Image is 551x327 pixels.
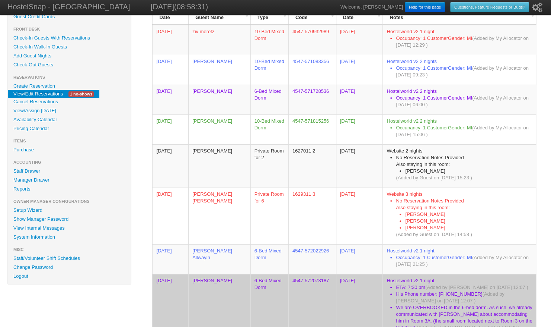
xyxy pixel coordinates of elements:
[156,248,172,254] span: 0:00
[250,25,288,55] td: 10-Bed Mixed Dorm
[8,73,131,82] li: Reservations
[68,91,94,97] span: 1 no-shows
[396,291,504,304] span: (Added by [PERSON_NAME] on [DATE] 12:07 )
[8,25,131,34] li: Front Desk
[188,85,250,114] td: [PERSON_NAME]
[288,55,336,85] td: 4547-571083356
[336,85,383,114] td: [DATE]
[336,114,383,144] td: [DATE]
[188,144,250,188] td: [PERSON_NAME]
[288,25,336,55] td: 4547-570932989
[8,90,68,98] a: View/Edit Reservations
[382,55,536,85] td: Hostelworld v2 2 nights
[250,188,288,244] td: Private Room for 6
[63,90,99,98] a: 1 no-shows
[288,114,336,144] td: 4547-571815256
[8,233,131,242] a: System Information
[450,2,529,12] a: Questions, Feature Requests or Bugs?
[188,25,250,55] td: ziv meretz
[8,185,131,194] a: Reports
[188,244,250,274] td: [PERSON_NAME] Allwayin
[425,284,528,290] span: (Added by [PERSON_NAME] on [DATE] 12:07 )
[336,144,383,188] td: [DATE]
[8,245,131,254] li: Misc
[405,2,445,12] a: Help for this page
[8,215,131,224] a: Show Manager Password
[396,254,532,268] li: Occupancy: 1 CustomerGender: MI
[396,125,532,138] li: Occupancy: 1 CustomerGender: MI
[336,25,383,55] td: [DATE]
[8,263,131,272] a: Change Password
[8,97,131,106] a: Cancel Reservations
[8,136,131,145] li: Items
[396,35,532,48] li: Occupancy: 1 CustomerGender: MI
[8,43,131,51] a: Check-In Walk-In Guests
[396,198,532,238] li: No Reservation Notes Provided Also staying in this room:
[188,188,250,244] td: [PERSON_NAME] [PERSON_NAME]
[8,176,131,185] a: Manager Drawer
[156,278,172,283] span: 0:00
[336,244,383,274] td: [DATE]
[8,51,131,60] a: Add Guest Nights
[188,55,250,85] td: [PERSON_NAME]
[382,244,536,274] td: Hostelworld v2 1 night
[405,224,532,231] li: [PERSON_NAME]
[8,60,131,69] a: Check-Out Guests
[8,34,131,43] a: Check-In Guests With Reservations
[396,154,532,181] li: No Reservation Notes Provided Also staying in this room:
[288,244,336,274] td: 4547-572022926
[405,218,532,224] li: [PERSON_NAME]
[8,158,131,167] li: Accounting
[8,82,131,91] a: Create Reservation
[250,144,288,188] td: Private Room for 2
[8,254,131,263] a: Staff/Volunteer Shift Schedules
[250,55,288,85] td: 10-Bed Mixed Dorm
[156,88,172,94] span: 0:00
[405,211,532,218] li: [PERSON_NAME]
[250,85,288,114] td: 6-Bed Mixed Dorm
[156,191,172,197] span: 8:00
[288,144,336,188] td: 1627011I2
[288,85,336,114] td: 4547-571728536
[405,168,532,174] li: [PERSON_NAME]
[250,244,288,274] td: 6-Bed Mixed Dorm
[8,206,131,215] a: Setup Wizard
[8,12,131,21] a: Guest Credit Cards
[8,115,131,124] a: Availability Calendar
[156,148,172,154] span: 14:00
[8,197,131,206] li: Owner Manager Configurations
[156,59,172,64] span: 0:00
[382,25,536,55] td: Hostelworld v2 1 night
[382,188,536,244] td: Website 3 nights
[396,232,472,237] span: (Added by Guest on [DATE] 14:58 )
[336,188,383,244] td: [DATE]
[396,95,532,108] li: Occupancy: 1 CustomerGender: MI
[336,55,383,85] td: [DATE]
[532,3,542,12] i: Setup Wizard
[396,284,532,291] li: ETA: 7:30 pm
[8,272,131,281] a: Logout
[156,29,172,34] span: 15:00
[174,3,208,11] span: (08:58:31)
[382,85,536,114] td: Hostelworld v2 2 nights
[288,188,336,244] td: 1629311I3
[396,65,532,78] li: Occupancy: 1 CustomerGender: MI
[8,124,131,133] a: Pricing Calendar
[156,118,172,124] span: 0:00
[382,144,536,188] td: Website 2 nights
[8,106,131,115] a: View/Assign [DATE]
[8,145,131,154] a: Purchase
[396,291,532,304] li: His Phone number: [PHONE_NUMBER]
[250,114,288,144] td: 10-Bed Mixed Dorm
[382,114,536,144] td: Hostelworld v2 2 nights
[8,224,131,233] a: View Internal Messages
[396,175,472,180] span: (Added by Guest on [DATE] 15:23 )
[188,114,250,144] td: [PERSON_NAME]
[8,167,131,176] a: Staff Drawer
